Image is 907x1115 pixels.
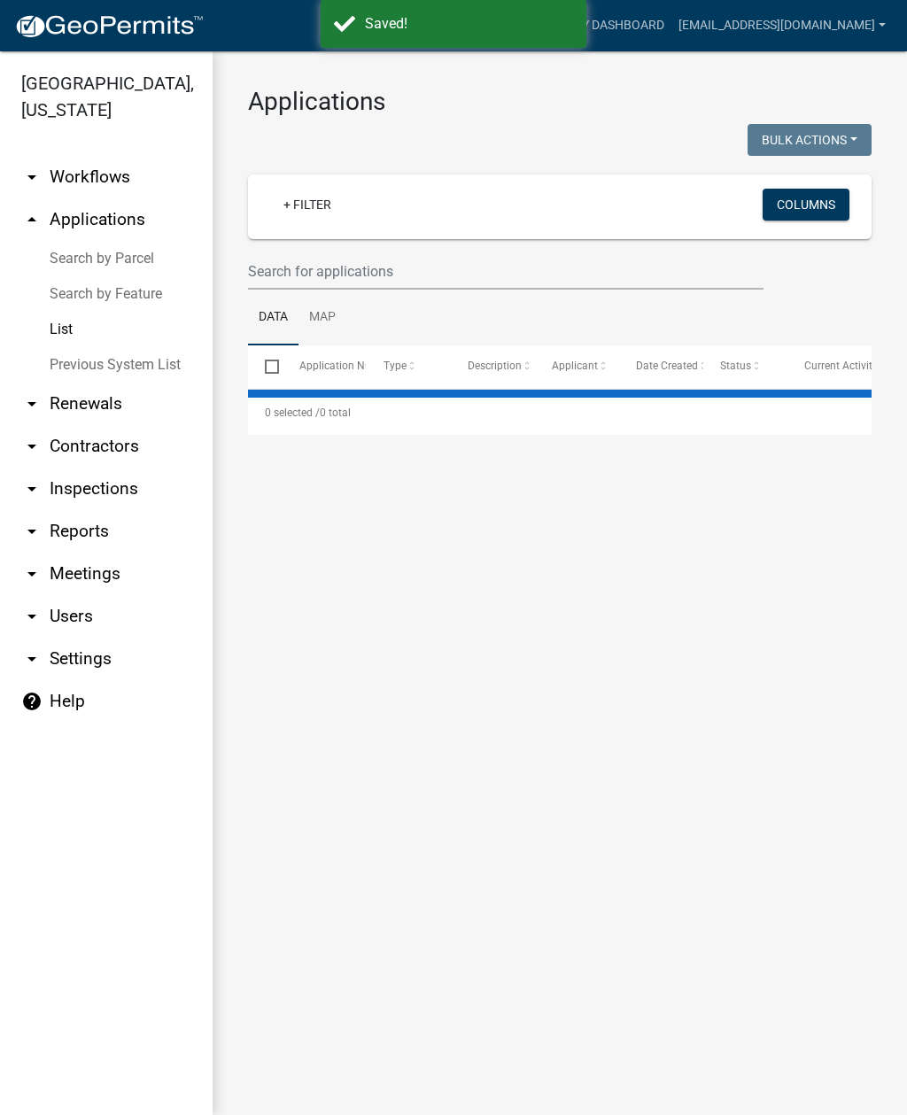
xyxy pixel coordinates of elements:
[804,360,878,372] span: Current Activity
[21,166,43,188] i: arrow_drop_down
[248,253,764,290] input: Search for applications
[299,360,396,372] span: Application Number
[636,360,698,372] span: Date Created
[248,87,872,117] h3: Applications
[282,345,366,388] datatable-header-cell: Application Number
[21,521,43,542] i: arrow_drop_down
[564,9,671,43] a: My Dashboard
[365,13,573,35] div: Saved!
[451,345,535,388] datatable-header-cell: Description
[787,345,872,388] datatable-header-cell: Current Activity
[468,360,522,372] span: Description
[21,691,43,712] i: help
[763,189,849,221] button: Columns
[552,360,598,372] span: Applicant
[535,345,619,388] datatable-header-cell: Applicant
[720,360,751,372] span: Status
[21,606,43,627] i: arrow_drop_down
[21,209,43,230] i: arrow_drop_up
[21,393,43,414] i: arrow_drop_down
[269,189,345,221] a: + Filter
[748,124,872,156] button: Bulk Actions
[298,290,346,346] a: Map
[21,563,43,585] i: arrow_drop_down
[671,9,893,43] a: [EMAIL_ADDRESS][DOMAIN_NAME]
[248,290,298,346] a: Data
[384,360,407,372] span: Type
[21,436,43,457] i: arrow_drop_down
[248,345,282,388] datatable-header-cell: Select
[366,345,450,388] datatable-header-cell: Type
[248,391,872,435] div: 0 total
[21,648,43,670] i: arrow_drop_down
[265,407,320,419] span: 0 selected /
[619,345,703,388] datatable-header-cell: Date Created
[21,478,43,499] i: arrow_drop_down
[703,345,787,388] datatable-header-cell: Status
